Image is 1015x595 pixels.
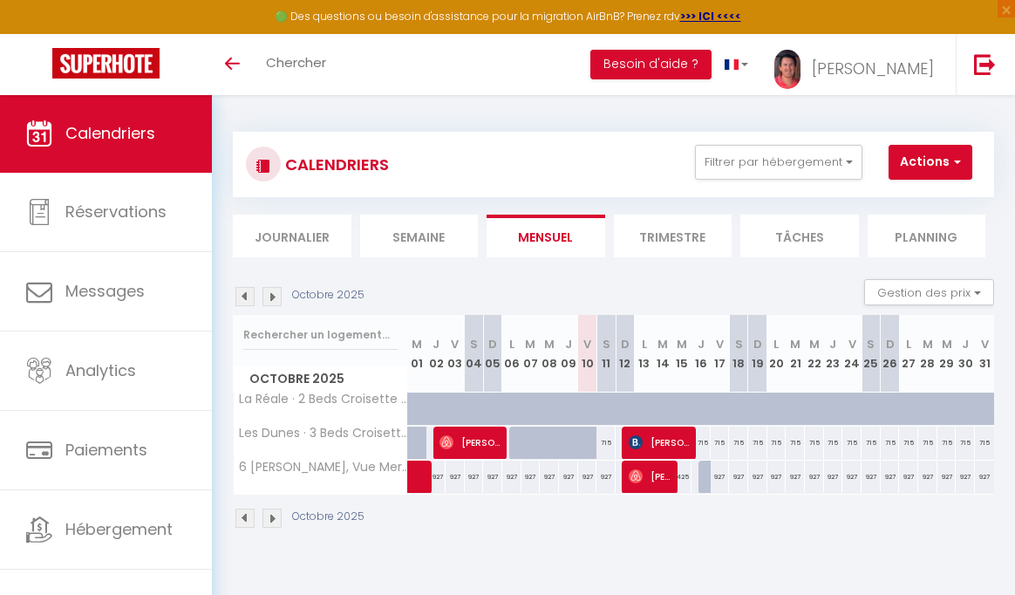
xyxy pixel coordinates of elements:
th: 14 [653,315,672,393]
div: 715 [862,427,881,459]
th: 21 [786,315,805,393]
div: 715 [824,427,843,459]
div: 927 [881,461,900,493]
div: 927 [937,461,957,493]
abbr: M [657,336,668,352]
div: 715 [786,427,805,459]
abbr: V [981,336,989,352]
div: 927 [956,461,975,493]
div: 715 [918,427,937,459]
th: 09 [559,315,578,393]
th: 02 [426,315,446,393]
abbr: D [621,336,630,352]
abbr: L [509,336,514,352]
img: ... [774,50,800,89]
abbr: D [753,336,762,352]
span: Les Dunes · 3 Beds Croisette Beaches Sea View [236,427,411,440]
div: 927 [711,461,730,493]
th: 04 [465,315,484,393]
div: 927 [899,461,918,493]
span: Calendriers [65,122,155,144]
abbr: L [773,336,779,352]
span: Chercher [266,53,326,72]
th: 16 [691,315,711,393]
div: 1425 [672,461,691,493]
abbr: L [906,336,911,352]
span: [PERSON_NAME] [812,58,934,79]
span: Paiements [65,439,147,461]
th: 05 [483,315,502,393]
abbr: J [962,336,969,352]
abbr: J [698,336,705,352]
span: Messages [65,280,145,302]
span: La Réale · 2 Beds Croisette Beaches Sea View Parking Free [236,393,411,406]
div: 927 [975,461,994,493]
abbr: S [867,336,875,352]
li: Planning [868,215,986,257]
th: 23 [824,315,843,393]
div: 927 [767,461,787,493]
th: 18 [729,315,748,393]
li: Mensuel [487,215,605,257]
abbr: S [735,336,743,352]
img: Super Booking [52,48,160,79]
button: Gestion des prix [864,279,994,305]
abbr: S [470,336,478,352]
th: 30 [956,315,975,393]
th: 29 [937,315,957,393]
button: Filtrer par hébergement [695,145,862,180]
div: 715 [805,427,824,459]
a: >>> ICI <<<< [680,9,741,24]
button: Besoin d'aide ? [590,50,712,79]
span: [PERSON_NAME] [439,426,501,459]
li: Trimestre [614,215,732,257]
h3: CALENDRIERS [281,145,389,184]
th: 26 [881,315,900,393]
span: [PERSON_NAME] [629,426,690,459]
li: Journalier [233,215,351,257]
div: 715 [956,427,975,459]
th: 01 [408,315,427,393]
abbr: M [525,336,535,352]
div: 715 [881,427,900,459]
th: 28 [918,315,937,393]
th: 11 [596,315,616,393]
div: 927 [465,461,484,493]
span: Analytics [65,359,136,381]
div: 927 [842,461,862,493]
span: 6 [PERSON_NAME], Vue Mer et [GEOGRAPHIC_DATA] [236,461,411,474]
div: 715 [899,427,918,459]
abbr: M [942,336,952,352]
div: 927 [824,461,843,493]
th: 15 [672,315,691,393]
th: 10 [578,315,597,393]
div: 927 [786,461,805,493]
abbr: L [642,336,647,352]
th: 12 [616,315,635,393]
abbr: J [565,336,572,352]
abbr: J [829,336,836,352]
div: 927 [748,461,767,493]
abbr: V [583,336,591,352]
abbr: M [544,336,555,352]
th: 25 [862,315,881,393]
div: 927 [596,461,616,493]
span: Hébergement [65,518,173,540]
div: 715 [975,427,994,459]
div: 715 [842,427,862,459]
div: 927 [805,461,824,493]
th: 24 [842,315,862,393]
div: 715 [711,427,730,459]
span: [PERSON_NAME] [629,460,671,493]
abbr: M [412,336,422,352]
abbr: V [716,336,724,352]
abbr: M [923,336,933,352]
div: 927 [862,461,881,493]
a: Chercher [253,34,339,95]
abbr: V [451,336,459,352]
abbr: S [603,336,610,352]
div: 927 [502,461,521,493]
p: Octobre 2025 [292,509,364,525]
div: 927 [729,461,748,493]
